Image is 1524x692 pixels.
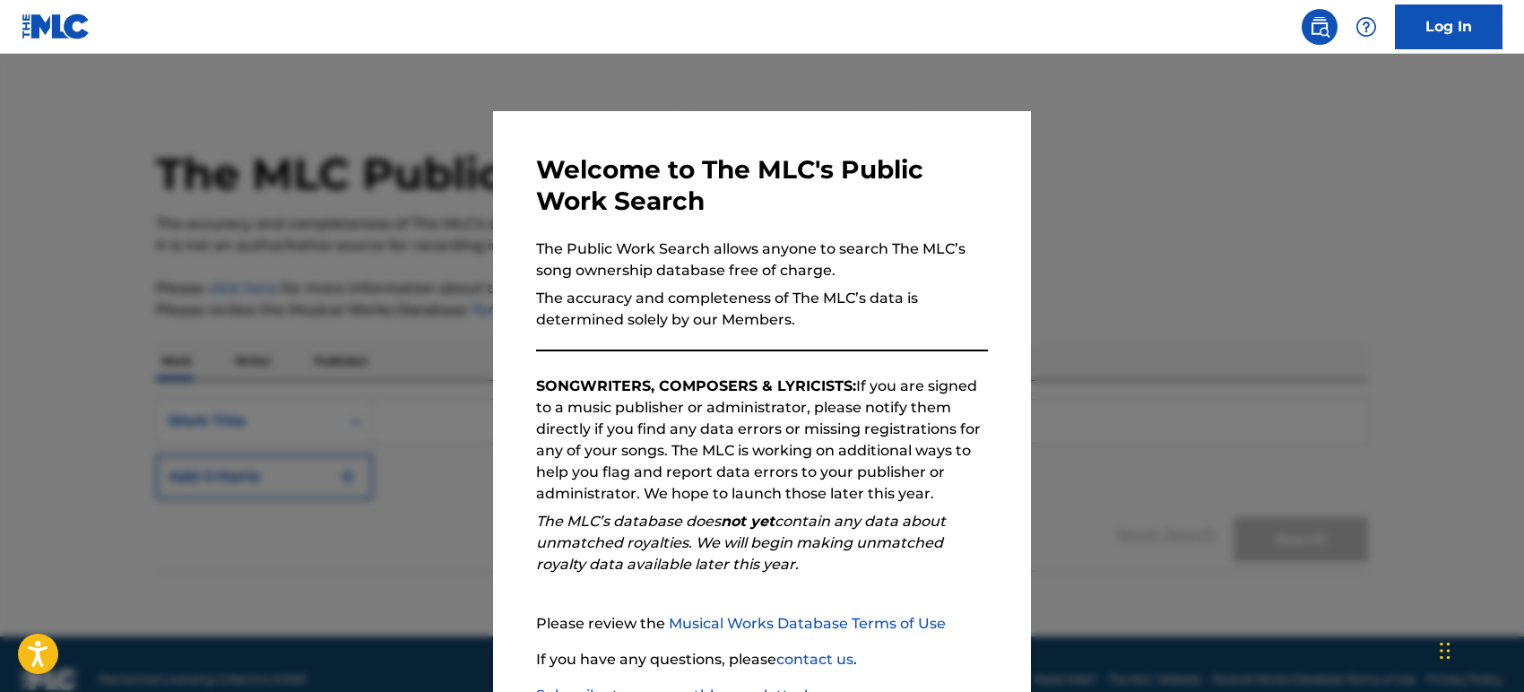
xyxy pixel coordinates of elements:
[536,154,988,217] h3: Welcome to The MLC's Public Work Search
[669,615,946,632] a: Musical Works Database Terms of Use
[1395,4,1502,49] a: Log In
[1348,9,1384,45] div: Help
[1302,9,1338,45] a: Public Search
[22,13,91,39] img: MLC Logo
[536,377,856,394] strong: SONGWRITERS, COMPOSERS & LYRICISTS:
[1309,16,1330,38] img: search
[536,376,988,505] p: If you are signed to a music publisher or administrator, please notify them directly if you find ...
[721,513,775,530] strong: not yet
[1434,606,1524,692] iframe: Chat Widget
[1440,624,1450,678] div: Drag
[536,238,988,281] p: The Public Work Search allows anyone to search The MLC’s song ownership database free of charge.
[536,649,988,670] p: If you have any questions, please .
[1355,16,1377,38] img: help
[776,651,853,668] a: contact us
[536,613,988,635] p: Please review the
[536,513,946,573] em: The MLC’s database does contain any data about unmatched royalties. We will begin making unmatche...
[536,288,988,331] p: The accuracy and completeness of The MLC’s data is determined solely by our Members.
